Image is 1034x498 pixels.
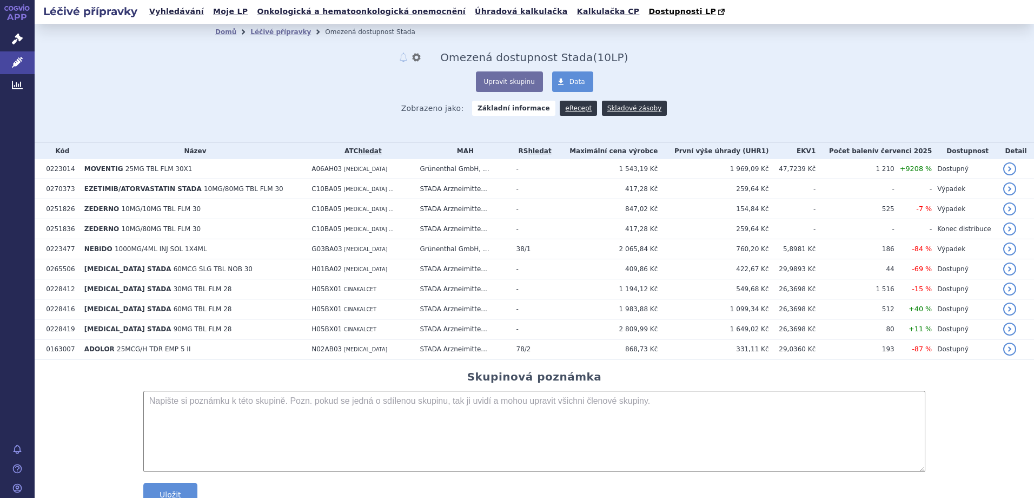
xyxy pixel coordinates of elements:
span: Data [569,78,585,86]
td: 1 099,34 Kč [658,299,768,319]
th: První výše úhrady (UHR1) [658,143,768,159]
td: Dostupný [932,319,998,339]
button: Upravit skupinu [476,71,543,92]
td: - [894,219,932,239]
td: STADA Arzneimitte... [415,259,511,279]
a: eRecept [560,101,597,116]
td: - [511,259,554,279]
th: Dostupnost [932,143,998,159]
span: [MEDICAL_DATA] ... [343,206,393,212]
th: Název [79,143,307,159]
span: ADOLOR [84,345,115,353]
span: +9208 % [900,165,932,173]
td: Dostupný [932,279,998,299]
td: - [511,179,554,199]
td: 44 [816,259,894,279]
span: 10MG/10MG TBL FLM 30 [121,205,201,213]
span: 10 [597,51,611,64]
span: MOVENTIG [84,165,123,173]
td: Grünenthal GmbH, ... [415,159,511,179]
td: 193 [816,339,894,359]
span: H05BX01 [311,325,342,333]
a: detail [1003,243,1016,255]
span: v červenci 2025 [874,147,932,155]
span: CINAKALCET [344,306,376,312]
a: detail [1003,202,1016,215]
td: 549,68 Kč [658,279,768,299]
li: Omezená dostupnost Stada [325,24,429,40]
td: 422,67 Kč [658,259,768,279]
th: EKV1 [769,143,816,159]
td: 409,86 Kč [554,259,658,279]
td: 1 194,12 Kč [554,279,658,299]
td: 26,3698 Kč [769,279,816,299]
span: 90MG TBL FLM 28 [174,325,232,333]
a: detail [1003,162,1016,175]
td: 0228419 [41,319,79,339]
a: Dostupnosti LP [645,4,730,19]
th: Maximální cena výrobce [554,143,658,159]
a: hledat [528,147,551,155]
span: 60MG TBL FLM 28 [174,305,232,313]
td: STADA Arzneimitte... [415,299,511,319]
td: 0251826 [41,199,79,219]
span: C10BA05 [311,225,341,233]
td: - [894,179,932,199]
th: RS [511,143,554,159]
td: 2 809,99 Kč [554,319,658,339]
td: 29,9893 Kč [769,259,816,279]
span: C10BA05 [311,205,341,213]
td: 186 [816,239,894,259]
a: Domů [215,28,236,36]
td: 5,8981 Kč [769,239,816,259]
span: CINAKALCET [344,286,376,292]
a: detail [1003,303,1016,316]
a: Vyhledávání [146,4,207,19]
td: 259,64 Kč [658,219,768,239]
td: - [511,299,554,319]
td: Výpadek [932,199,998,219]
span: H01BA02 [311,265,342,273]
span: -69 % [912,265,932,273]
td: 847,02 Kč [554,199,658,219]
span: [MEDICAL_DATA] [344,166,387,172]
span: [MEDICAL_DATA] STADA [84,325,171,333]
td: 331,11 Kč [658,339,768,359]
td: 0223477 [41,239,79,259]
td: STADA Arzneimitte... [415,339,511,359]
span: [MEDICAL_DATA] ... [343,186,393,192]
span: ZEDERNO [84,225,120,233]
a: detail [1003,182,1016,195]
span: -84 % [912,245,932,253]
span: NEBIDO [84,245,112,253]
span: N02AB03 [311,345,342,353]
td: Konec distribuce [932,219,998,239]
span: -87 % [912,345,932,353]
span: Zobrazeno jako: [401,101,464,116]
td: - [769,199,816,219]
th: Detail [998,143,1034,159]
span: 1000MG/4ML INJ SOL 1X4ML [115,245,207,253]
td: 868,73 Kč [554,339,658,359]
td: Výpadek [932,179,998,199]
td: 1 983,88 Kč [554,299,658,319]
a: Léčivé přípravky [250,28,311,36]
a: Data [552,71,593,92]
a: Skladové zásoby [602,101,667,116]
a: Onkologická a hematoonkologická onemocnění [254,4,469,19]
h2: Skupinová poznámka [467,370,602,383]
span: Dostupnosti LP [648,7,716,16]
span: 10MG/80MG TBL FLM 30 [121,225,201,233]
span: ZEDERNO [84,205,120,213]
td: - [816,179,894,199]
a: hledat [358,147,381,155]
td: Dostupný [932,159,998,179]
td: Dostupný [932,299,998,319]
span: [MEDICAL_DATA] STADA [84,285,171,293]
a: detail [1003,323,1016,336]
td: - [816,219,894,239]
span: C10BA05 [311,185,341,193]
span: 25MCG/H TDR EMP 5 II [117,345,190,353]
strong: Základní informace [472,101,555,116]
td: 1 969,09 Kč [658,159,768,179]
